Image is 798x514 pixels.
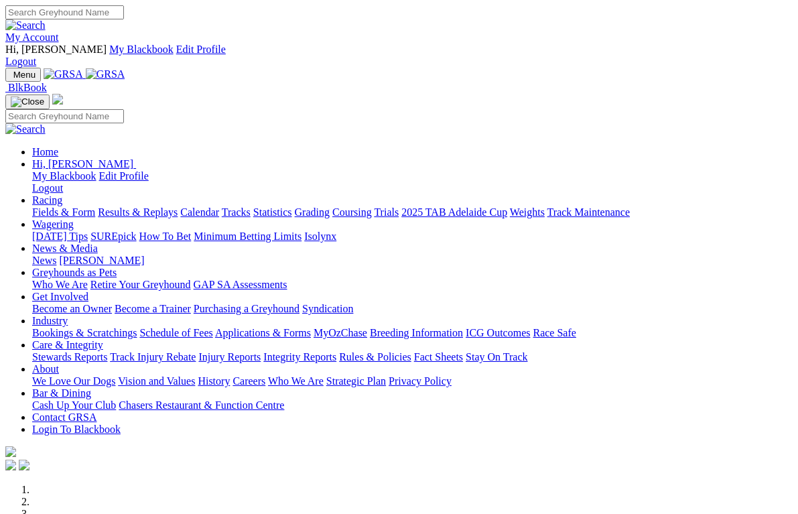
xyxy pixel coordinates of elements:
[90,231,136,242] a: SUREpick
[99,170,149,182] a: Edit Profile
[32,243,98,254] a: News & Media
[302,303,353,314] a: Syndication
[32,267,117,278] a: Greyhounds as Pets
[32,194,62,206] a: Racing
[32,146,58,157] a: Home
[295,206,330,218] a: Grading
[32,170,96,182] a: My Blackbook
[32,206,793,218] div: Racing
[32,351,107,363] a: Stewards Reports
[115,303,191,314] a: Become a Trainer
[332,206,372,218] a: Coursing
[194,279,287,290] a: GAP SA Assessments
[32,231,793,243] div: Wagering
[533,327,576,338] a: Race Safe
[253,206,292,218] a: Statistics
[32,231,88,242] a: [DATE] Tips
[389,375,452,387] a: Privacy Policy
[32,363,59,375] a: About
[263,351,336,363] a: Integrity Reports
[5,94,50,109] button: Toggle navigation
[32,255,793,267] div: News & Media
[32,315,68,326] a: Industry
[5,446,16,457] img: logo-grsa-white.png
[32,291,88,302] a: Get Involved
[5,123,46,135] img: Search
[5,31,59,43] a: My Account
[110,351,196,363] a: Track Injury Rebate
[59,255,144,266] a: [PERSON_NAME]
[32,351,793,363] div: Care & Integrity
[32,279,88,290] a: Who We Are
[268,375,324,387] a: Who We Are
[32,303,112,314] a: Become an Owner
[119,399,284,411] a: Chasers Restaurant & Function Centre
[32,158,133,170] span: Hi, [PERSON_NAME]
[32,327,793,339] div: Industry
[32,170,793,194] div: Hi, [PERSON_NAME]
[5,5,124,19] input: Search
[139,231,192,242] a: How To Bet
[370,327,463,338] a: Breeding Information
[32,375,115,387] a: We Love Our Dogs
[222,206,251,218] a: Tracks
[5,68,41,82] button: Toggle navigation
[466,327,530,338] a: ICG Outcomes
[32,399,793,411] div: Bar & Dining
[32,158,136,170] a: Hi, [PERSON_NAME]
[314,327,367,338] a: MyOzChase
[98,206,178,218] a: Results & Replays
[90,279,191,290] a: Retire Your Greyhound
[32,387,91,399] a: Bar & Dining
[547,206,630,218] a: Track Maintenance
[32,424,121,435] a: Login To Blackbook
[5,82,47,93] a: BlkBook
[215,327,311,338] a: Applications & Forms
[326,375,386,387] a: Strategic Plan
[32,375,793,387] div: About
[32,303,793,315] div: Get Involved
[5,44,793,68] div: My Account
[194,231,302,242] a: Minimum Betting Limits
[32,411,96,423] a: Contact GRSA
[466,351,527,363] a: Stay On Track
[13,70,36,80] span: Menu
[32,399,116,411] a: Cash Up Your Club
[374,206,399,218] a: Trials
[8,82,47,93] span: BlkBook
[32,255,56,266] a: News
[52,94,63,105] img: logo-grsa-white.png
[32,206,95,218] a: Fields & Form
[198,351,261,363] a: Injury Reports
[176,44,226,55] a: Edit Profile
[5,109,124,123] input: Search
[180,206,219,218] a: Calendar
[5,56,36,67] a: Logout
[86,68,125,80] img: GRSA
[109,44,174,55] a: My Blackbook
[5,19,46,31] img: Search
[118,375,195,387] a: Vision and Values
[414,351,463,363] a: Fact Sheets
[11,97,44,107] img: Close
[339,351,411,363] a: Rules & Policies
[19,460,29,470] img: twitter.svg
[139,327,212,338] a: Schedule of Fees
[32,327,137,338] a: Bookings & Scratchings
[32,339,103,350] a: Care & Integrity
[304,231,336,242] a: Isolynx
[5,460,16,470] img: facebook.svg
[32,279,793,291] div: Greyhounds as Pets
[32,182,63,194] a: Logout
[44,68,83,80] img: GRSA
[32,218,74,230] a: Wagering
[232,375,265,387] a: Careers
[5,44,107,55] span: Hi, [PERSON_NAME]
[198,375,230,387] a: History
[510,206,545,218] a: Weights
[401,206,507,218] a: 2025 TAB Adelaide Cup
[194,303,300,314] a: Purchasing a Greyhound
